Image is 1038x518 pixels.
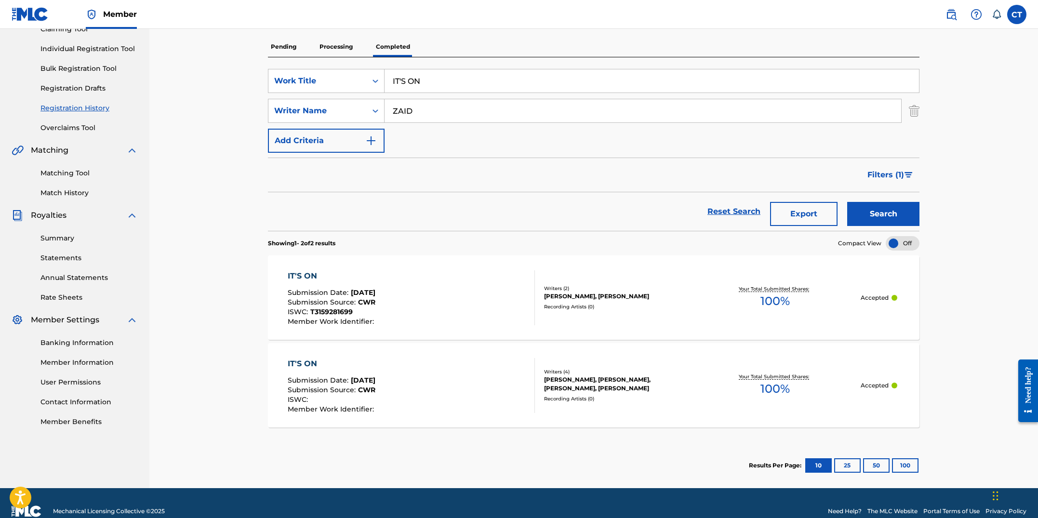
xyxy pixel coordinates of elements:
span: 100 % [760,380,790,398]
div: Notifications [992,10,1001,19]
button: Search [847,202,919,226]
p: Showing 1 - 2 of 2 results [268,239,335,248]
span: Submission Date : [288,376,351,385]
img: Royalties [12,210,23,221]
p: Completed [373,37,413,57]
img: search [945,9,957,20]
div: [PERSON_NAME], [PERSON_NAME], [PERSON_NAME], [PERSON_NAME] [544,375,690,393]
p: Your Total Submitted Shares: [739,285,812,292]
img: filter [905,172,913,178]
div: Writers ( 4 ) [544,368,690,375]
p: Accepted [861,293,889,302]
a: Individual Registration Tool [40,44,138,54]
a: Summary [40,233,138,243]
a: Claiming Tool [40,24,138,34]
div: [PERSON_NAME], [PERSON_NAME] [544,292,690,301]
p: Accepted [861,381,889,390]
div: Drag [993,481,998,510]
p: Your Total Submitted Shares: [739,373,812,380]
div: Recording Artists ( 0 ) [544,303,690,310]
button: 25 [834,458,861,473]
div: Help [967,5,986,24]
span: Submission Date : [288,288,351,297]
span: Member Settings [31,314,99,326]
iframe: Resource Center [1011,352,1038,430]
span: CWR [358,385,375,394]
span: Filters ( 1 ) [867,169,904,181]
span: Royalties [31,210,67,221]
span: CWR [358,298,375,306]
a: Member Benefits [40,417,138,427]
img: MLC Logo [12,7,49,21]
button: Export [770,202,838,226]
span: Member [103,9,137,20]
span: [DATE] [351,288,375,297]
a: Match History [40,188,138,198]
a: Registration History [40,103,138,113]
img: help [971,9,982,20]
a: Privacy Policy [985,507,1026,516]
a: Reset Search [703,201,765,222]
a: IT'S ONSubmission Date:[DATE]Submission Source:CWRISWC:T3159281699Member Work Identifier:Writers ... [268,255,919,340]
span: Member Work Identifier : [288,405,376,413]
span: ISWC : [288,395,310,404]
a: Need Help? [828,507,862,516]
a: Member Information [40,358,138,368]
a: Public Search [942,5,961,24]
div: Writers ( 2 ) [544,285,690,292]
div: Work Title [274,75,361,87]
a: Portal Terms of Use [923,507,980,516]
img: expand [126,145,138,156]
div: IT'S ON [288,358,376,370]
button: Add Criteria [268,129,385,153]
span: Matching [31,145,68,156]
form: Search Form [268,69,919,231]
span: ISWC : [288,307,310,316]
span: Member Work Identifier : [288,317,376,326]
img: Member Settings [12,314,23,326]
img: expand [126,314,138,326]
span: [DATE] [351,376,375,385]
a: Matching Tool [40,168,138,178]
p: Pending [268,37,299,57]
img: Delete Criterion [909,99,919,123]
button: 100 [892,458,918,473]
a: Contact Information [40,397,138,407]
p: Results Per Page: [749,461,804,470]
a: Registration Drafts [40,83,138,93]
div: User Menu [1007,5,1026,24]
img: expand [126,210,138,221]
img: Top Rightsholder [86,9,97,20]
span: 100 % [760,292,790,310]
a: The MLC Website [867,507,918,516]
button: 10 [805,458,832,473]
a: IT'S ONSubmission Date:[DATE]Submission Source:CWRISWC:Member Work Identifier:Writers (4)[PERSON_... [268,343,919,427]
div: IT'S ON [288,270,376,282]
span: T3159281699 [310,307,353,316]
button: Filters (1) [862,163,919,187]
a: User Permissions [40,377,138,387]
p: Processing [317,37,356,57]
a: Rate Sheets [40,292,138,303]
div: Recording Artists ( 0 ) [544,395,690,402]
a: Statements [40,253,138,263]
iframe: Chat Widget [990,472,1038,518]
a: Annual Statements [40,273,138,283]
div: Writer Name [274,105,361,117]
button: 50 [863,458,890,473]
a: Bulk Registration Tool [40,64,138,74]
img: logo [12,505,41,517]
a: Overclaims Tool [40,123,138,133]
span: Mechanical Licensing Collective © 2025 [53,507,165,516]
span: Submission Source : [288,298,358,306]
img: Matching [12,145,24,156]
a: Banking Information [40,338,138,348]
span: Compact View [838,239,881,248]
img: 9d2ae6d4665cec9f34b9.svg [365,135,377,146]
span: Submission Source : [288,385,358,394]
